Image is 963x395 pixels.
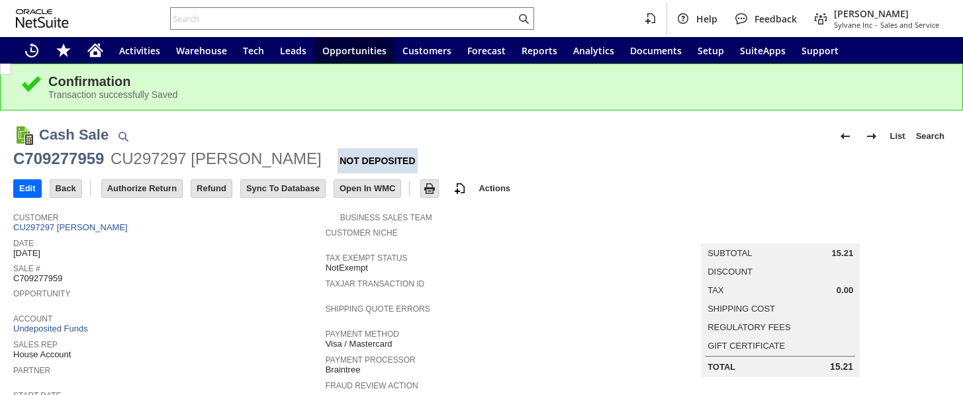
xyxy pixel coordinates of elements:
[14,180,41,197] input: Edit
[326,329,399,339] a: Payment Method
[24,42,40,58] svg: Recent Records
[191,180,232,197] input: Refund
[326,339,392,349] span: Visa / Mastercard
[701,222,860,243] caption: Summary
[740,44,786,57] span: SuiteApps
[514,37,565,64] a: Reports
[13,324,88,333] a: Undeposited Funds
[272,37,314,64] a: Leads
[755,13,797,25] span: Feedback
[13,314,52,324] a: Account
[452,181,468,197] img: add-record.svg
[322,44,387,57] span: Opportunities
[314,37,394,64] a: Opportunities
[802,44,839,57] span: Support
[13,340,58,349] a: Sales Rep
[326,355,416,365] a: Payment Processor
[235,37,272,64] a: Tech
[698,44,724,57] span: Setup
[168,37,235,64] a: Warehouse
[326,253,408,263] a: Tax Exempt Status
[732,37,794,64] a: SuiteApps
[171,11,516,26] input: Search
[280,44,306,57] span: Leads
[516,11,531,26] svg: Search
[690,37,732,64] a: Setup
[473,183,516,193] a: Actions
[87,42,103,58] svg: Home
[48,37,79,64] div: Shortcuts
[338,148,417,173] div: Not Deposited
[837,128,853,144] img: Previous
[16,9,69,28] svg: logo
[834,20,872,30] span: Sylvane Inc
[708,248,752,258] a: Subtotal
[394,37,459,64] a: Customers
[13,213,58,222] a: Customer
[565,37,622,64] a: Analytics
[102,180,182,197] input: Authorize Return
[326,279,425,288] a: TaxJar Transaction ID
[708,362,735,372] a: Total
[708,285,723,295] a: Tax
[837,285,853,296] span: 0.00
[13,239,34,248] a: Date
[176,44,227,57] span: Warehouse
[421,180,438,197] input: Print
[13,264,40,273] a: Sale #
[13,273,62,284] span: C709277959
[16,37,48,64] a: Recent Records
[48,89,942,100] div: Transaction successfully Saved
[573,44,614,57] span: Analytics
[622,37,690,64] a: Documents
[13,148,104,169] div: C709277959
[39,124,109,146] h1: Cash Sale
[326,228,398,238] a: Customer Niche
[875,20,878,30] span: -
[832,248,854,259] span: 15.21
[522,44,557,57] span: Reports
[326,365,361,375] span: Braintree
[880,20,939,30] span: Sales and Service
[708,322,790,332] a: Regulatory Fees
[243,44,264,57] span: Tech
[422,181,437,197] img: Print
[911,126,950,147] a: Search
[708,304,775,314] a: Shipping Cost
[79,37,111,64] a: Home
[326,381,418,390] a: Fraud Review Action
[864,128,880,144] img: Next
[13,289,70,298] a: Opportunity
[13,222,131,232] a: CU297297 [PERSON_NAME]
[115,128,131,144] img: Quick Find
[326,304,430,314] a: Shipping Quote Errors
[830,361,853,373] span: 15.21
[402,44,451,57] span: Customers
[794,37,847,64] a: Support
[885,126,911,147] a: List
[119,44,160,57] span: Activities
[111,37,168,64] a: Activities
[708,267,753,277] a: Discount
[13,366,50,375] a: Partner
[340,213,432,222] a: Business Sales Team
[696,13,717,25] span: Help
[467,44,506,57] span: Forecast
[48,74,942,89] div: Confirmation
[56,42,71,58] svg: Shortcuts
[13,248,40,259] span: [DATE]
[326,263,368,273] span: NotExempt
[459,37,514,64] a: Forecast
[111,148,322,169] div: CU297297 [PERSON_NAME]
[13,349,71,360] span: House Account
[630,44,682,57] span: Documents
[834,7,939,20] span: [PERSON_NAME]
[334,180,401,197] input: Open In WMC
[708,341,785,351] a: Gift Certificate
[241,180,325,197] input: Sync To Database
[50,180,81,197] input: Back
